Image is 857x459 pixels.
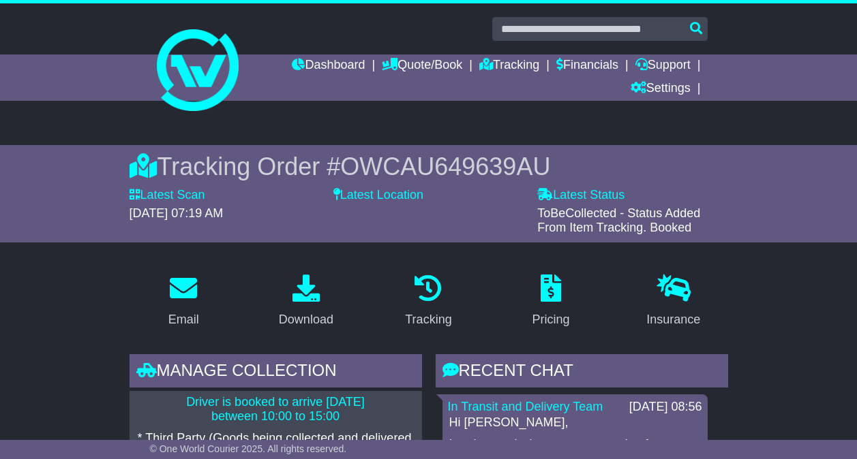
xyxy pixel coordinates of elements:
[150,443,347,454] span: © One World Courier 2025. All rights reserved.
[405,311,451,329] div: Tracking
[340,153,550,180] span: OWCAU649639AU
[448,400,603,413] a: In Transit and Delivery Team
[292,54,365,78] a: Dashboard
[537,188,625,203] label: Latest Status
[168,311,199,329] div: Email
[333,188,423,203] label: Latest Location
[382,54,462,78] a: Quote/Book
[138,395,414,424] p: Driver is booked to arrive [DATE] between 10:00 to 15:00
[629,400,702,415] div: [DATE] 08:56
[449,415,701,430] p: Hi [PERSON_NAME],
[556,54,618,78] a: Financials
[130,188,205,203] label: Latest Scan
[270,270,342,334] a: Download
[631,78,691,101] a: Settings
[130,354,422,391] div: Manage collection
[646,311,700,329] div: Insurance
[279,311,333,329] div: Download
[532,311,570,329] div: Pricing
[160,270,208,334] a: Email
[396,270,460,334] a: Tracking
[524,270,579,334] a: Pricing
[637,270,709,334] a: Insurance
[635,54,691,78] a: Support
[436,354,728,391] div: RECENT CHAT
[130,206,224,220] span: [DATE] 07:19 AM
[479,54,539,78] a: Tracking
[130,152,728,181] div: Tracking Order #
[537,206,700,235] span: ToBeCollected - Status Added From Item Tracking. Booked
